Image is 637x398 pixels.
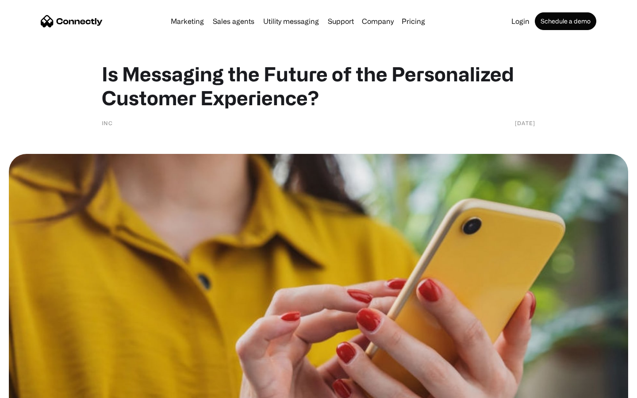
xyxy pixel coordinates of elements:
[398,18,429,25] a: Pricing
[9,383,53,395] aside: Language selected: English
[102,119,113,127] div: Inc
[18,383,53,395] ul: Language list
[102,62,535,110] h1: Is Messaging the Future of the Personalized Customer Experience?
[362,15,394,27] div: Company
[260,18,322,25] a: Utility messaging
[535,12,596,30] a: Schedule a demo
[508,18,533,25] a: Login
[209,18,258,25] a: Sales agents
[167,18,207,25] a: Marketing
[515,119,535,127] div: [DATE]
[324,18,357,25] a: Support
